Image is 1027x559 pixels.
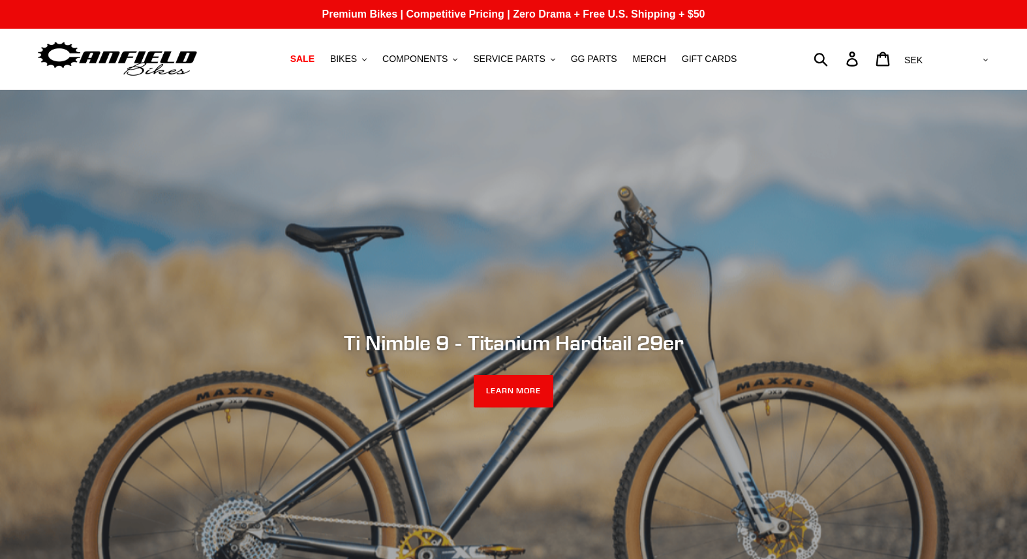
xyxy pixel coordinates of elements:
[626,50,673,68] a: MERCH
[473,53,545,65] span: SERVICE PARTS
[376,50,464,68] button: COMPONENTS
[158,331,869,355] h2: Ti Nimble 9 - Titanium Hardtail 29er
[284,50,321,68] a: SALE
[290,53,314,65] span: SALE
[675,50,744,68] a: GIFT CARDS
[571,53,617,65] span: GG PARTS
[633,53,666,65] span: MERCH
[36,38,199,80] img: Canfield Bikes
[474,375,554,408] a: LEARN MORE
[324,50,373,68] button: BIKES
[382,53,448,65] span: COMPONENTS
[467,50,561,68] button: SERVICE PARTS
[564,50,624,68] a: GG PARTS
[682,53,737,65] span: GIFT CARDS
[330,53,357,65] span: BIKES
[821,44,854,73] input: Search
